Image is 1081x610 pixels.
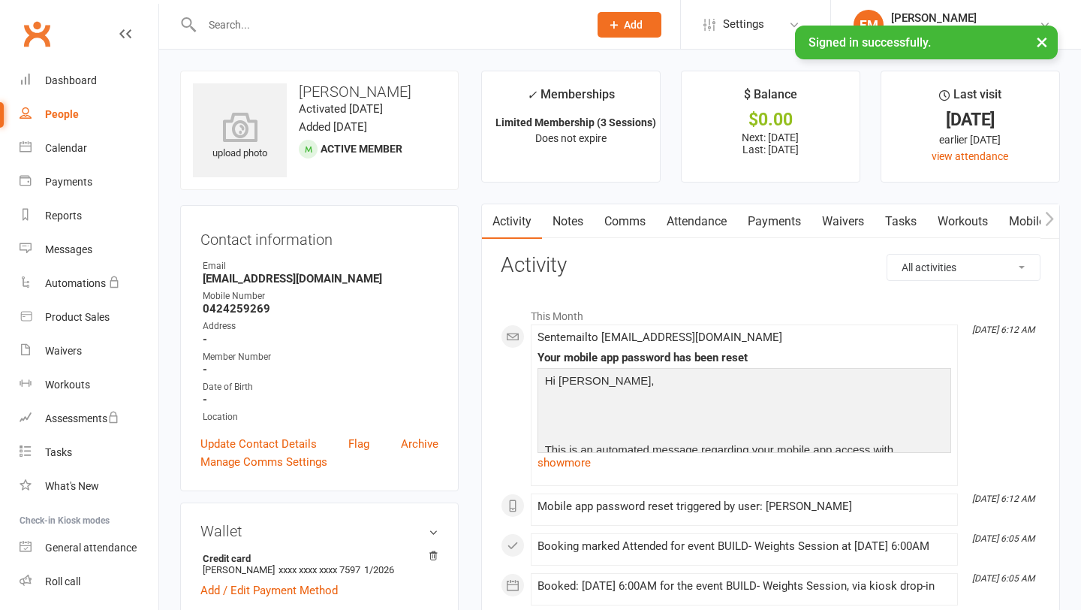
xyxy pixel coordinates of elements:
[279,564,360,575] span: xxxx xxxx xxxx 7597
[45,142,87,154] div: Calendar
[193,112,287,162] div: upload photo
[695,131,846,156] p: Next: [DATE] Last: [DATE]
[45,379,90,391] div: Workouts
[203,333,438,346] strong: -
[854,10,884,40] div: EM
[744,85,797,112] div: $ Balance
[203,410,438,424] div: Location
[812,204,875,239] a: Waivers
[45,210,82,222] div: Reports
[891,11,1039,25] div: [PERSON_NAME]
[203,319,438,334] div: Address
[624,19,643,31] span: Add
[193,83,446,100] h3: [PERSON_NAME]
[20,98,158,131] a: People
[45,311,110,323] div: Product Sales
[972,533,1034,544] i: [DATE] 6:05 AM
[45,243,92,255] div: Messages
[401,435,438,453] a: Archive
[895,112,1046,128] div: [DATE]
[594,204,656,239] a: Comms
[501,300,1040,325] li: This Month
[20,531,158,565] a: General attendance kiosk mode
[20,267,158,300] a: Automations
[203,272,438,285] strong: [EMAIL_ADDRESS][DOMAIN_NAME]
[537,540,951,553] div: Booking marked Attended for event BUILD- Weights Session at [DATE] 6:00AM
[203,350,438,364] div: Member Number
[875,204,927,239] a: Tasks
[495,116,656,128] strong: Limited Membership (3 Sessions)
[20,300,158,334] a: Product Sales
[45,480,99,492] div: What's New
[200,453,327,471] a: Manage Comms Settings
[321,143,402,155] span: Active member
[203,553,431,564] strong: Credit card
[299,120,367,134] time: Added [DATE]
[45,446,72,458] div: Tasks
[200,435,317,453] a: Update Contact Details
[537,331,782,344] span: Sent email to [EMAIL_ADDRESS][DOMAIN_NAME]
[203,393,438,406] strong: -
[656,204,737,239] a: Attendance
[535,132,607,144] span: Does not expire
[895,131,1046,148] div: earlier [DATE]
[1028,26,1055,58] button: ×
[45,74,97,86] div: Dashboard
[972,573,1034,584] i: [DATE] 6:05 AM
[203,380,438,394] div: Date of Birth
[537,452,951,473] a: show more
[197,14,578,35] input: Search...
[203,302,438,316] strong: 0424259269
[20,402,158,436] a: Assessments
[542,204,594,239] a: Notes
[537,352,951,364] div: Your mobile app password has been reset
[20,233,158,267] a: Messages
[537,580,951,593] div: Booked: [DATE] 6:00AM for the event BUILD- Weights Session, via kiosk drop-in
[598,12,661,38] button: Add
[364,564,394,575] span: 1/2026
[537,500,951,513] div: Mobile app password reset triggered by user: [PERSON_NAME]
[200,581,338,599] a: Add / Edit Payment Method
[808,35,931,50] span: Signed in successfully.
[20,470,158,503] a: What's New
[45,345,82,357] div: Waivers
[998,204,1079,239] a: Mobile App
[20,165,158,199] a: Payments
[482,204,542,239] a: Activity
[203,363,438,376] strong: -
[20,64,158,98] a: Dashboard
[45,176,92,188] div: Payments
[200,225,438,248] h3: Contact information
[200,523,438,539] h3: Wallet
[927,204,998,239] a: Workouts
[20,368,158,402] a: Workouts
[200,551,438,578] li: [PERSON_NAME]
[541,441,947,481] p: This is an automated message regarding your mobile app access with Helensvale Fitness Studio (HFS).
[203,289,438,303] div: Mobile Number
[348,435,369,453] a: Flag
[299,102,383,116] time: Activated [DATE]
[18,15,56,53] a: Clubworx
[891,25,1039,38] div: Helensvale Fitness Studio (HFS)
[695,112,846,128] div: $0.00
[20,436,158,470] a: Tasks
[20,131,158,165] a: Calendar
[501,254,1040,277] h3: Activity
[45,277,106,289] div: Automations
[939,85,1001,112] div: Last visit
[932,150,1008,162] a: view attendance
[45,542,137,554] div: General attendance
[723,8,764,41] span: Settings
[972,494,1034,504] i: [DATE] 6:12 AM
[45,108,79,120] div: People
[527,85,615,113] div: Memberships
[972,325,1034,335] i: [DATE] 6:12 AM
[203,259,438,273] div: Email
[737,204,812,239] a: Payments
[45,575,80,587] div: Roll call
[20,565,158,599] a: Roll call
[527,88,537,102] i: ✓
[45,412,119,424] div: Assessments
[20,334,158,368] a: Waivers
[20,199,158,233] a: Reports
